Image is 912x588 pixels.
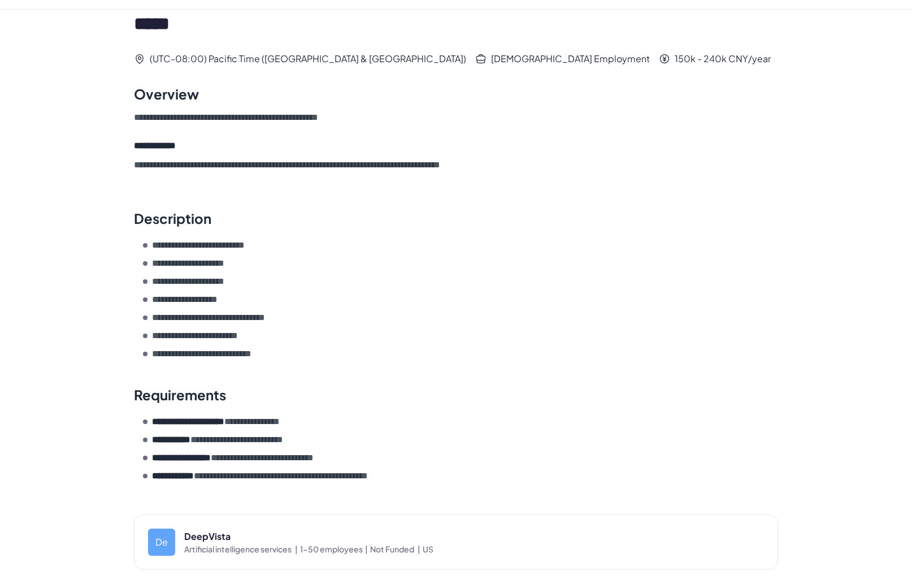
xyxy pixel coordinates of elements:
[370,543,423,555] span: Not Funded
[300,543,370,555] span: 1-50 employees
[491,55,650,62] p: [DEMOGRAPHIC_DATA] Employment
[148,529,175,556] div: De
[134,386,226,404] div: Requirements
[134,209,211,227] div: Description
[423,543,433,555] span: US
[150,55,466,62] p: (UTC-08:00) Pacific Time ([GEOGRAPHIC_DATA] & [GEOGRAPHIC_DATA])
[134,85,199,103] div: Overview
[675,55,771,62] p: 150k - 240k CNY/year
[184,543,300,555] span: Artificial intelligence services
[184,530,764,543] div: DeepVista
[295,544,298,554] span: |
[365,544,368,554] span: |
[418,544,420,554] span: |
